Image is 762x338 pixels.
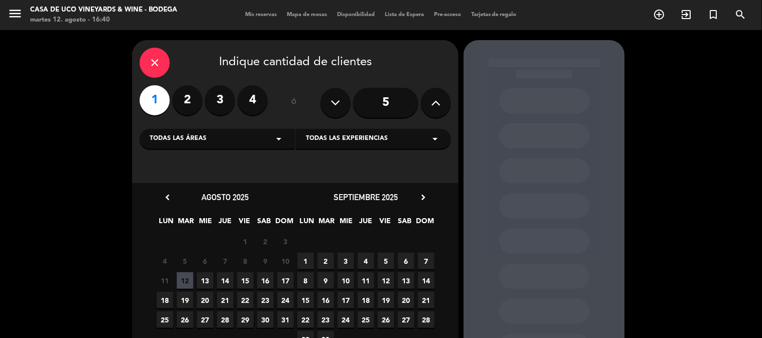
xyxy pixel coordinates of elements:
[466,12,522,18] span: Tarjetas de regalo
[149,57,161,69] i: close
[429,12,466,18] span: Pre-acceso
[237,311,254,328] span: 29
[8,6,23,21] i: menu
[358,272,374,289] span: 11
[237,233,254,250] span: 1
[377,215,394,232] span: VIE
[318,215,335,232] span: MAR
[297,311,314,328] span: 22
[257,311,274,328] span: 30
[358,311,374,328] span: 25
[172,85,202,115] label: 2
[317,272,334,289] span: 9
[217,272,234,289] span: 14
[358,292,374,308] span: 18
[177,272,193,289] span: 12
[240,12,282,18] span: Mis reservas
[306,134,388,144] span: Todas las experiencias
[282,12,332,18] span: Mapa de mesas
[238,85,268,115] label: 4
[237,253,254,269] span: 8
[257,253,274,269] span: 9
[338,272,354,289] span: 10
[158,215,175,232] span: LUN
[30,15,177,25] div: martes 12. agosto - 16:40
[378,272,394,289] span: 12
[735,9,747,21] i: search
[378,253,394,269] span: 5
[398,292,414,308] span: 20
[278,85,310,120] div: ó
[237,215,253,232] span: VIE
[162,192,173,203] i: chevron_left
[398,272,414,289] span: 13
[217,215,234,232] span: JUE
[398,311,414,328] span: 27
[257,292,274,308] span: 23
[358,253,374,269] span: 4
[338,311,354,328] span: 24
[205,85,235,115] label: 3
[378,311,394,328] span: 26
[257,272,274,289] span: 16
[418,292,434,308] span: 21
[197,311,213,328] span: 27
[277,233,294,250] span: 3
[257,233,274,250] span: 2
[178,215,194,232] span: MAR
[378,292,394,308] span: 19
[273,133,285,145] i: arrow_drop_down
[317,253,334,269] span: 2
[277,272,294,289] span: 17
[157,292,173,308] span: 18
[277,292,294,308] span: 24
[256,215,273,232] span: SAB
[297,272,314,289] span: 8
[429,133,441,145] i: arrow_drop_down
[197,292,213,308] span: 20
[708,9,720,21] i: turned_in_not
[317,292,334,308] span: 16
[418,253,434,269] span: 7
[277,253,294,269] span: 10
[201,192,249,202] span: agosto 2025
[297,292,314,308] span: 15
[297,253,314,269] span: 1
[299,215,315,232] span: LUN
[30,5,177,15] div: Casa de Uco Vineyards & Wine - Bodega
[8,6,23,25] button: menu
[237,272,254,289] span: 15
[418,272,434,289] span: 14
[217,311,234,328] span: 28
[177,311,193,328] span: 26
[150,134,206,144] span: Todas las áreas
[338,215,355,232] span: MIE
[397,215,413,232] span: SAB
[380,12,429,18] span: Lista de Espera
[177,253,193,269] span: 5
[398,253,414,269] span: 6
[217,253,234,269] span: 7
[338,253,354,269] span: 3
[277,311,294,328] span: 31
[317,311,334,328] span: 23
[217,292,234,308] span: 21
[276,215,292,232] span: DOM
[358,215,374,232] span: JUE
[197,253,213,269] span: 6
[654,9,666,21] i: add_circle_outline
[140,85,170,115] label: 1
[681,9,693,21] i: exit_to_app
[157,311,173,328] span: 25
[237,292,254,308] span: 22
[197,215,214,232] span: MIE
[338,292,354,308] span: 17
[197,272,213,289] span: 13
[177,292,193,308] span: 19
[157,253,173,269] span: 4
[157,272,173,289] span: 11
[418,192,428,203] i: chevron_right
[140,48,451,78] div: Indique cantidad de clientes
[332,12,380,18] span: Disponibilidad
[416,215,433,232] span: DOM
